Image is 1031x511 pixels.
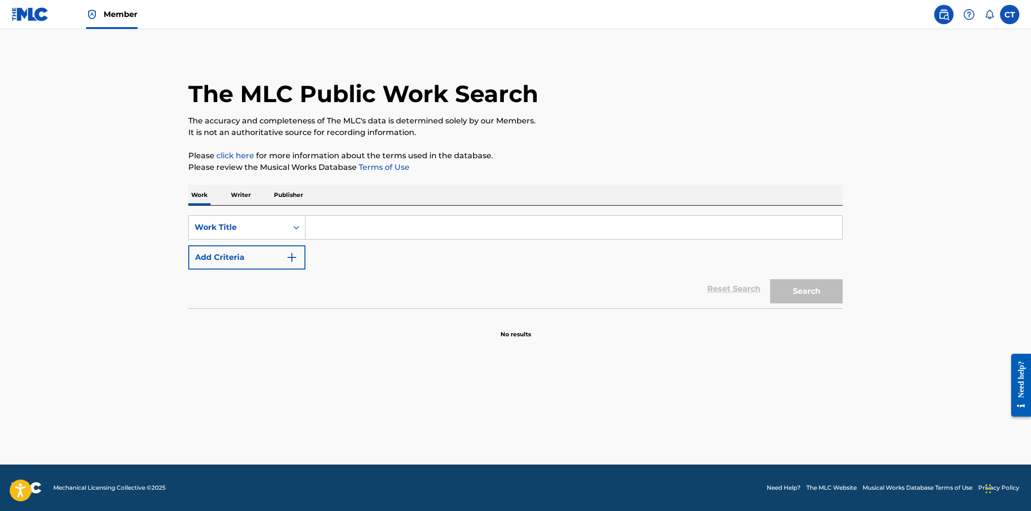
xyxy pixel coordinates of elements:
[1004,346,1031,424] iframe: Resource Center
[188,215,843,308] form: Search Form
[271,185,306,205] p: Publisher
[863,483,972,492] a: Musical Works Database Terms of Use
[357,163,409,172] a: Terms of Use
[12,482,42,494] img: logo
[188,79,538,108] h1: The MLC Public Work Search
[12,7,49,21] img: MLC Logo
[188,185,211,205] p: Work
[188,245,305,270] button: Add Criteria
[959,5,979,24] div: Help
[53,483,166,492] span: Mechanical Licensing Collective © 2025
[228,185,254,205] p: Writer
[216,151,254,160] a: click here
[500,318,531,339] p: No results
[934,5,954,24] a: Public Search
[767,483,801,492] a: Need Help?
[104,9,137,20] span: Member
[188,115,843,127] p: The accuracy and completeness of The MLC's data is determined solely by our Members.
[963,9,975,20] img: help
[806,483,857,492] a: The MLC Website
[286,252,298,263] img: 9d2ae6d4665cec9f34b9.svg
[978,483,1019,492] a: Privacy Policy
[188,162,843,173] p: Please review the Musical Works Database
[983,465,1031,511] iframe: Chat Widget
[986,474,991,503] div: Drag
[195,222,282,233] div: Work Title
[86,9,98,20] img: Top Rightsholder
[938,9,950,20] img: search
[188,127,843,138] p: It is not an authoritative source for recording information.
[985,10,994,19] div: Notifications
[1000,5,1019,24] div: User Menu
[188,150,843,162] p: Please for more information about the terms used in the database.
